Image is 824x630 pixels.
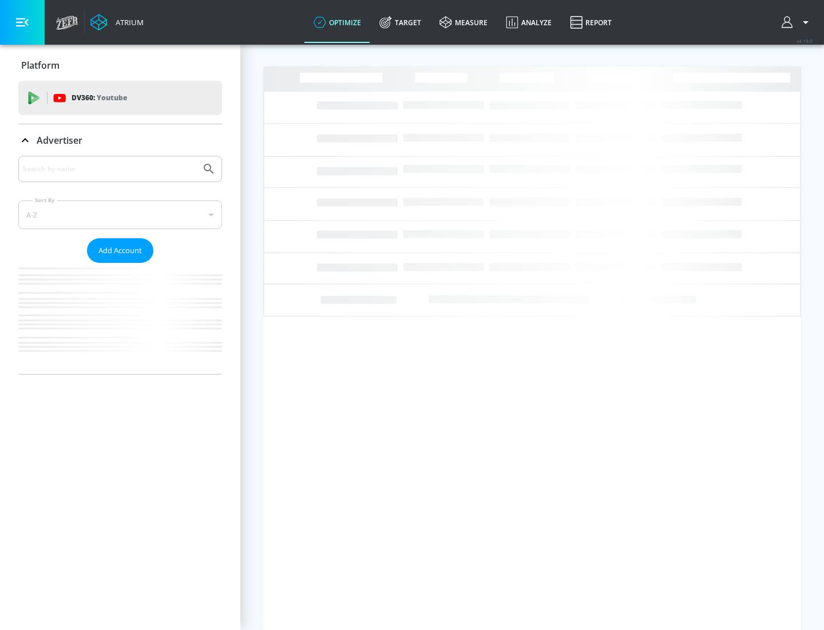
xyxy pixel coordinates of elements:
span: Add Account [98,244,142,257]
a: optimize [304,2,370,43]
a: Report [561,2,621,43]
button: Add Account [87,238,153,263]
label: Sort By [33,196,57,204]
div: DV360: Youtube [18,81,222,115]
p: Platform [21,59,60,72]
p: Youtube [97,92,127,104]
a: measure [430,2,497,43]
div: Atrium [111,17,144,27]
nav: list of Advertiser [18,263,222,374]
div: Advertiser [18,156,222,374]
a: Atrium [90,14,144,31]
a: Analyze [497,2,561,43]
input: Search by name [23,162,196,176]
a: Target [370,2,430,43]
p: DV360: [72,92,127,104]
p: Advertiser [37,134,82,147]
span: v 4.19.0 [797,38,813,44]
div: A-Z [18,200,222,229]
div: Advertiser [18,124,222,156]
div: Platform [18,49,222,81]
